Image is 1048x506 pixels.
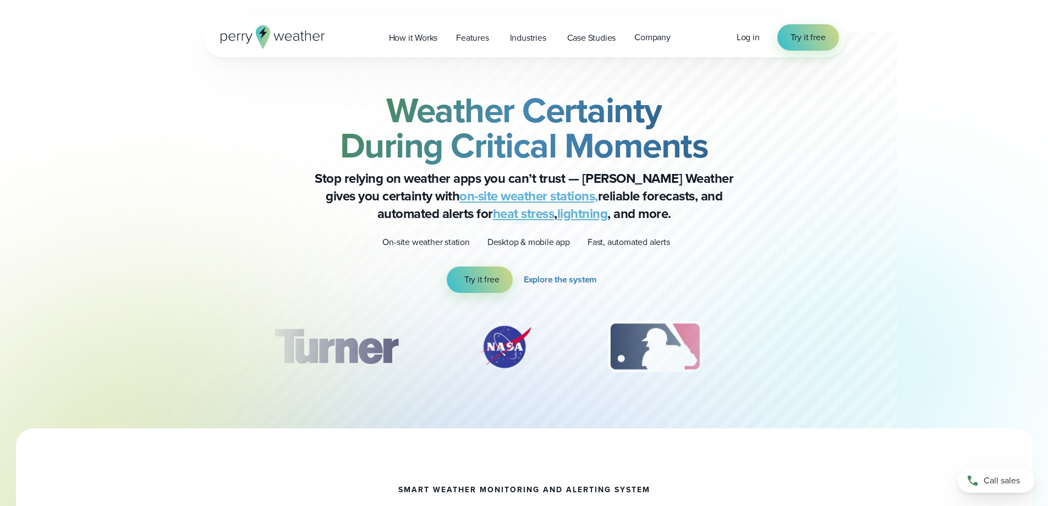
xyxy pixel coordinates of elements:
span: Try it free [464,273,500,286]
a: on-site weather stations, [459,186,598,206]
span: How it Works [389,31,438,45]
p: Desktop & mobile app [487,236,570,249]
span: Call sales [984,474,1020,487]
div: 1 of 12 [257,319,414,374]
strong: Weather Certainty During Critical Moments [340,84,709,171]
span: Explore the system [524,273,597,286]
a: How it Works [380,26,447,49]
a: Try it free [447,266,513,293]
a: Log in [737,31,760,44]
div: 4 of 12 [766,319,854,374]
a: heat stress [493,204,555,224]
img: NASA.svg [467,319,544,374]
span: Company [634,31,671,44]
a: Call sales [958,469,1035,493]
h1: smart weather monitoring and alerting system [398,486,650,494]
div: 3 of 12 [597,319,713,374]
a: Try it free [777,24,839,51]
p: Fast, automated alerts [588,236,670,249]
a: Case Studies [558,26,625,49]
img: PGA.svg [766,319,854,374]
span: Features [456,31,489,45]
a: lightning [557,204,608,224]
div: slideshow [258,319,791,380]
a: Explore the system [524,266,601,293]
div: 2 of 12 [467,319,544,374]
img: Turner-Construction_1.svg [257,319,414,374]
span: Log in [737,31,760,43]
span: Case Studies [567,31,616,45]
img: MLB.svg [597,319,713,374]
span: Try it free [791,31,826,44]
p: On-site weather station [382,236,469,249]
span: Industries [510,31,546,45]
p: Stop relying on weather apps you can’t trust — [PERSON_NAME] Weather gives you certainty with rel... [304,170,744,222]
